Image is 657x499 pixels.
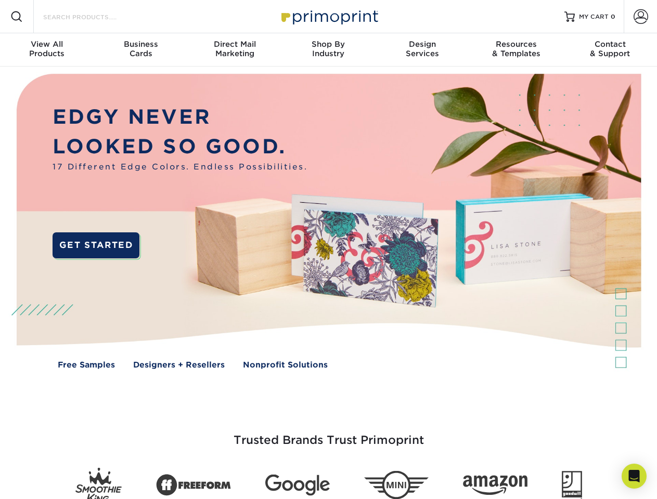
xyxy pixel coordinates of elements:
a: Contact& Support [563,33,657,67]
div: & Templates [469,40,563,58]
a: DesignServices [376,33,469,67]
img: Amazon [463,476,527,495]
span: MY CART [579,12,609,21]
a: GET STARTED [53,232,139,258]
div: & Support [563,40,657,58]
div: Open Intercom Messenger [622,464,647,489]
span: Design [376,40,469,49]
img: Goodwill [562,471,582,499]
a: Free Samples [58,359,115,371]
span: Contact [563,40,657,49]
iframe: Google Customer Reviews [3,467,88,495]
span: Business [94,40,187,49]
img: Primoprint [277,5,381,28]
img: Google [265,475,330,496]
h3: Trusted Brands Trust Primoprint [24,409,633,459]
a: Nonprofit Solutions [243,359,328,371]
span: 17 Different Edge Colors. Endless Possibilities. [53,161,307,173]
p: LOOKED SO GOOD. [53,132,307,162]
a: BusinessCards [94,33,187,67]
div: Services [376,40,469,58]
p: EDGY NEVER [53,102,307,132]
div: Marketing [188,40,281,58]
a: Resources& Templates [469,33,563,67]
a: Direct MailMarketing [188,33,281,67]
a: Designers + Resellers [133,359,225,371]
span: 0 [611,13,615,20]
div: Cards [94,40,187,58]
div: Industry [281,40,375,58]
span: Resources [469,40,563,49]
span: Direct Mail [188,40,281,49]
input: SEARCH PRODUCTS..... [42,10,144,23]
a: Shop ByIndustry [281,33,375,67]
span: Shop By [281,40,375,49]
